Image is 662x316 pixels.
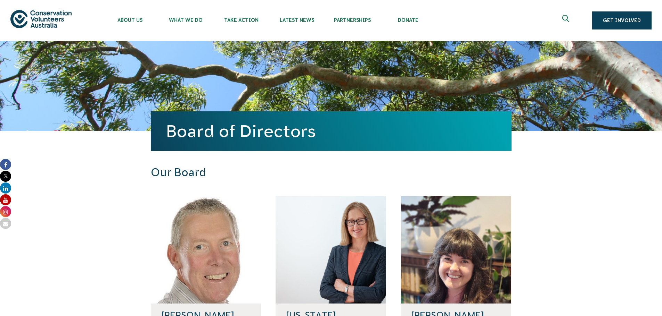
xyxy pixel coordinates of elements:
a: Get Involved [592,11,652,29]
h1: Board of Directors [166,122,496,140]
span: Latest News [269,17,325,23]
span: Donate [380,17,436,23]
span: About Us [102,17,158,23]
span: Take Action [213,17,269,23]
span: What We Do [158,17,213,23]
h3: Our Board [151,166,418,179]
button: Expand search box Close search box [558,12,575,29]
span: Expand search box [562,15,571,26]
img: logo.svg [10,10,72,28]
span: Partnerships [325,17,380,23]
